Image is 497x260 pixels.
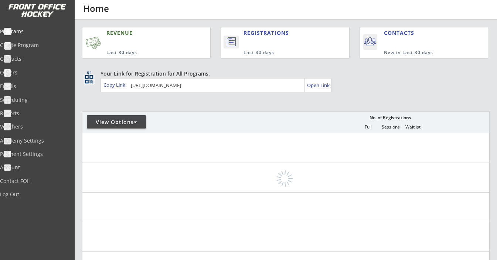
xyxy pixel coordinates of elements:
[106,50,178,56] div: Last 30 days
[307,80,330,90] a: Open Link
[384,29,418,37] div: CONTACTS
[84,74,95,85] button: qr_code
[101,70,467,77] div: Your Link for Registration for All Programs:
[307,82,330,89] div: Open Link
[384,50,453,56] div: New in Last 30 days
[103,81,127,88] div: Copy Link
[244,29,317,37] div: REGISTRATIONS
[87,119,146,126] div: View Options
[244,50,319,56] div: Last 30 days
[402,124,424,130] div: Waitlist
[357,124,379,130] div: Full
[106,29,178,37] div: REVENUE
[367,115,413,120] div: No. of Registrations
[379,124,402,130] div: Sessions
[84,70,93,75] div: qr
